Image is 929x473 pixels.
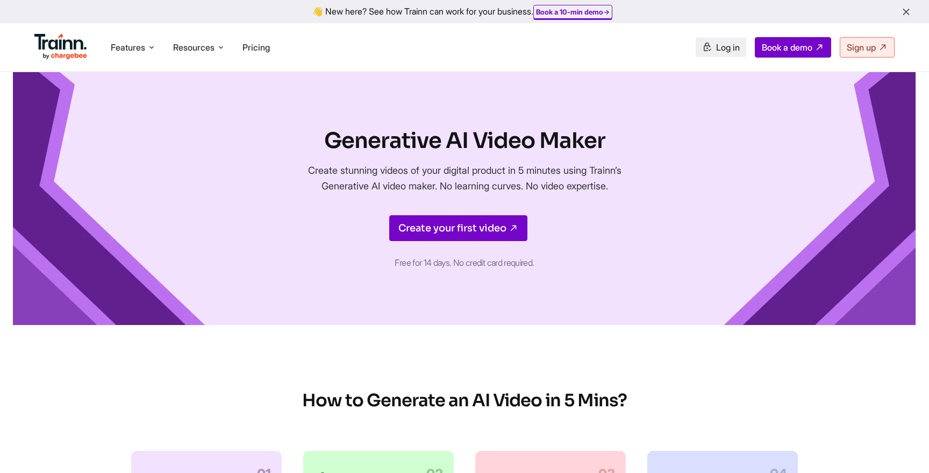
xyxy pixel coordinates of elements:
[847,42,876,53] span: Sign up
[840,37,895,58] a: Sign up
[389,215,527,241] a: Create your first video
[536,8,603,16] b: Book a 10-min demo
[284,163,645,194] p: Create stunning videos of your digital product in 5 minutes using Trainn’s Generative AI video ma...
[536,8,610,16] a: Book a 10-min demo→
[755,37,831,58] a: Book a demo
[284,126,645,156] h1: Generative AI Video Maker
[6,6,923,17] div: 👋 New here? See how Trainn can work for your business.
[762,42,812,53] span: Book a demo
[696,38,746,57] a: Log in
[716,42,740,53] span: Log in
[242,42,270,53] a: Pricing
[284,254,645,271] p: Free for 14 days. No credit card required.
[875,421,929,473] iframe: Chat Widget
[34,34,87,60] img: Trainn Logo
[111,41,145,53] span: Features
[116,390,813,412] h2: How to Generate an AI Video in 5 Mins?
[173,41,215,53] span: Resources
